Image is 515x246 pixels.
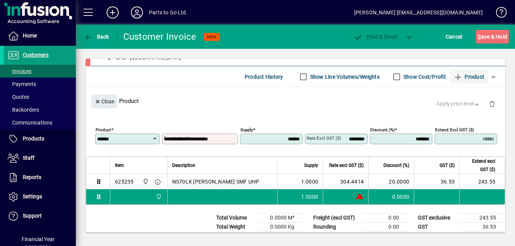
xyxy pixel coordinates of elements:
[436,100,480,108] span: Apply price level
[240,127,253,132] mat-label: Supply
[23,33,37,39] span: Home
[91,95,117,108] button: Close
[207,34,217,39] span: NEW
[309,213,363,223] td: Freight (excl GST)
[4,78,76,90] a: Payments
[476,30,509,44] button: Save & Hold
[4,116,76,129] a: Communications
[367,34,370,40] span: P
[414,213,460,223] td: GST exclusive
[363,213,408,223] td: 0.00
[350,30,401,44] button: Post & Email
[490,2,506,26] a: Knowledge Base
[478,34,481,40] span: S
[383,161,409,170] span: Discount (%)
[23,52,49,58] span: Customers
[354,6,483,19] div: [PERSON_NAME] [EMAIL_ADDRESS][DOMAIN_NAME]
[368,189,414,204] td: 0.0000
[82,30,111,44] button: Back
[307,135,341,141] mat-label: Rate excl GST ($)
[94,95,114,108] span: Close
[212,213,258,223] td: Total Volume
[4,129,76,148] a: Products
[460,223,505,232] td: 36.53
[8,94,29,100] span: Quotes
[460,232,505,241] td: 280.08
[328,178,364,185] div: 304.4414
[309,223,363,232] td: Rounding
[368,174,414,189] td: 20.0000
[96,127,111,132] mat-label: Product
[76,30,118,44] app-page-header-button: Back
[444,30,464,44] button: Cancel
[402,73,446,81] label: Show Cost/Profit
[172,178,259,185] span: NS70LX [PERSON_NAME] SMF UHP
[4,207,76,226] a: Support
[23,174,41,180] span: Reports
[433,97,484,111] button: Apply price level
[464,157,495,174] span: Extend excl GST ($)
[4,103,76,116] a: Backorders
[4,90,76,103] a: Quotes
[440,161,455,170] span: GST ($)
[154,193,163,201] span: DAE - Great Barrier Island
[329,161,364,170] span: Rate excl GST ($)
[8,120,52,126] span: Communications
[23,193,42,199] span: Settings
[115,161,124,170] span: Item
[446,31,462,43] span: Cancel
[22,236,55,242] span: Financial Year
[4,26,76,45] a: Home
[164,135,186,141] mat-label: Description
[149,6,188,19] div: Parts to Go Ltd.
[414,223,460,232] td: GST
[478,31,507,43] span: ave & Hold
[8,81,36,87] span: Payments
[23,135,44,142] span: Products
[4,65,76,78] a: Invoices
[100,6,125,19] button: Add
[353,34,397,40] span: ost & Email
[304,161,318,170] span: Supply
[89,98,119,104] app-page-header-button: Close
[125,6,149,19] button: Profile
[301,193,319,201] span: 1.0000
[86,87,505,115] div: Product
[258,213,303,223] td: 0.0000 M³
[301,178,319,185] span: 1.0000
[258,223,303,232] td: 0.0000 Kg
[483,95,501,113] button: Delete
[212,223,258,232] td: Total Weight
[123,31,196,43] div: Customer Invoice
[414,232,460,241] td: GST inclusive
[242,70,286,84] button: Product History
[309,73,380,81] label: Show Line Volumes/Weights
[459,174,505,189] td: 243.55
[8,107,39,113] span: Backorders
[483,100,501,107] app-page-header-button: Delete
[84,34,109,40] span: Back
[172,161,195,170] span: Description
[8,68,31,74] span: Invoices
[363,223,408,232] td: 0.00
[4,168,76,187] a: Reports
[460,213,505,223] td: 243.55
[370,127,395,132] mat-label: Discount (%)
[141,177,149,186] span: DAE - Great Barrier Island
[245,71,283,83] span: Product History
[115,178,134,185] div: 625235
[414,174,459,189] td: 36.53
[23,213,42,219] span: Support
[4,187,76,206] a: Settings
[23,155,35,161] span: Staff
[435,127,474,132] mat-label: Extend excl GST ($)
[4,149,76,168] a: Staff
